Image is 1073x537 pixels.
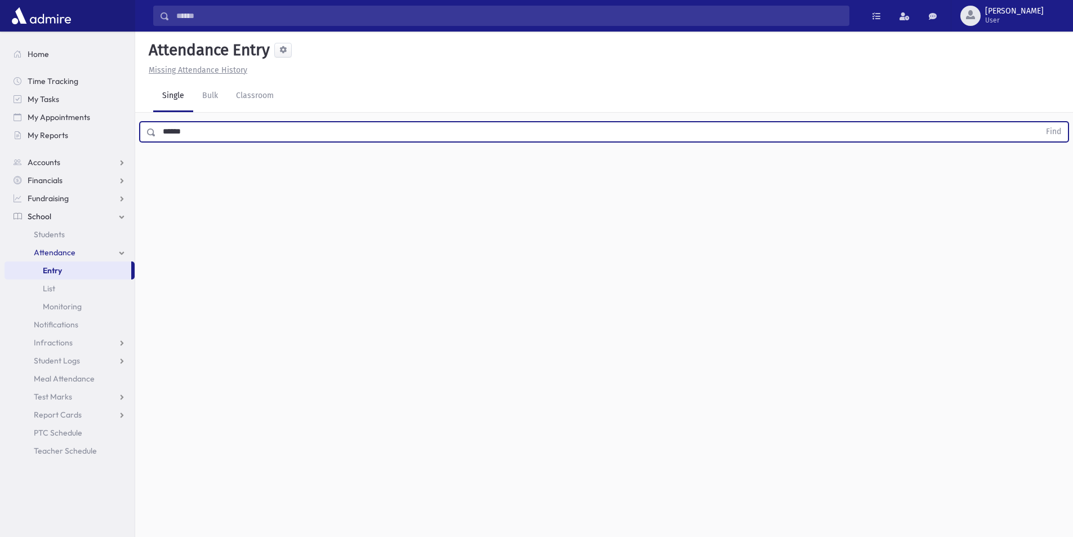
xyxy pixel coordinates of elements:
a: School [5,207,135,225]
a: My Appointments [5,108,135,126]
a: Missing Attendance History [144,65,247,75]
a: Teacher Schedule [5,442,135,460]
span: My Reports [28,130,68,140]
a: Attendance [5,243,135,261]
span: Teacher Schedule [34,446,97,456]
span: School [28,211,51,221]
span: Test Marks [34,392,72,402]
span: My Appointments [28,112,90,122]
span: PTC Schedule [34,428,82,438]
a: Accounts [5,153,135,171]
span: Home [28,49,49,59]
a: Classroom [227,81,283,112]
span: Meal Attendance [34,374,95,384]
a: Single [153,81,193,112]
a: Financials [5,171,135,189]
span: User [985,16,1044,25]
a: Meal Attendance [5,370,135,388]
span: Financials [28,175,63,185]
a: My Tasks [5,90,135,108]
span: Students [34,229,65,239]
span: [PERSON_NAME] [985,7,1044,16]
a: Monitoring [5,298,135,316]
span: My Tasks [28,94,59,104]
u: Missing Attendance History [149,65,247,75]
a: Report Cards [5,406,135,424]
span: List [43,283,55,294]
a: Bulk [193,81,227,112]
a: Fundraising [5,189,135,207]
span: Attendance [34,247,75,258]
a: Test Marks [5,388,135,406]
a: Notifications [5,316,135,334]
h5: Attendance Entry [144,41,270,60]
button: Find [1039,122,1068,141]
span: Report Cards [34,410,82,420]
span: Student Logs [34,356,80,366]
span: Fundraising [28,193,69,203]
span: Monitoring [43,301,82,312]
a: Time Tracking [5,72,135,90]
a: Infractions [5,334,135,352]
img: AdmirePro [9,5,74,27]
a: Home [5,45,135,63]
a: PTC Schedule [5,424,135,442]
span: Entry [43,265,62,276]
span: Infractions [34,338,73,348]
a: Student Logs [5,352,135,370]
span: Accounts [28,157,60,167]
span: Time Tracking [28,76,78,86]
a: List [5,279,135,298]
a: Entry [5,261,131,279]
a: Students [5,225,135,243]
span: Notifications [34,319,78,330]
input: Search [170,6,849,26]
a: My Reports [5,126,135,144]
